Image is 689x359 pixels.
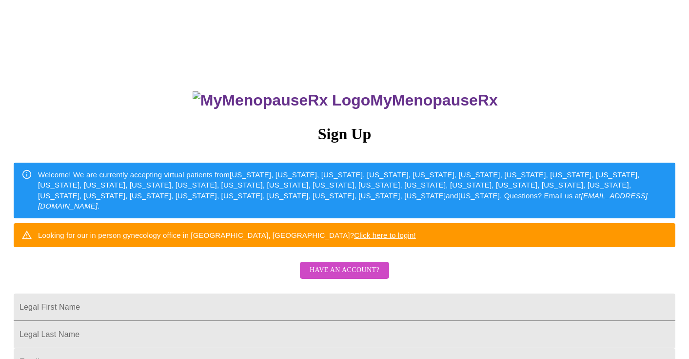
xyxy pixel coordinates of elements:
[297,273,392,281] a: Have an account?
[38,166,668,215] div: Welcome! We are currently accepting virtual patients from [US_STATE], [US_STATE], [US_STATE], [US...
[14,125,675,143] h3: Sign Up
[193,91,370,109] img: MyMenopauseRx Logo
[354,231,416,239] a: Click here to login!
[38,226,416,244] div: Looking for our in person gynecology office in [GEOGRAPHIC_DATA], [GEOGRAPHIC_DATA]?
[310,264,379,276] span: Have an account?
[300,262,389,279] button: Have an account?
[15,91,676,109] h3: MyMenopauseRx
